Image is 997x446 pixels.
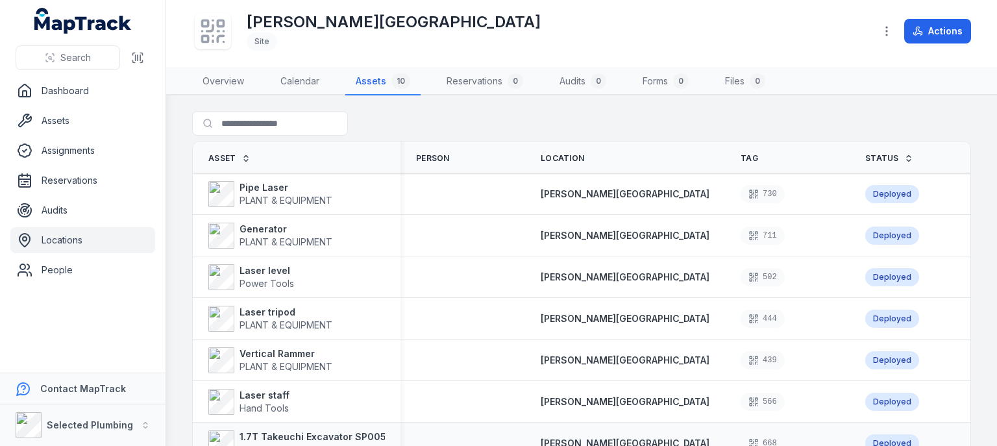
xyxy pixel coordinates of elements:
[541,396,709,407] span: [PERSON_NAME][GEOGRAPHIC_DATA]
[10,108,155,134] a: Assets
[541,229,709,242] a: [PERSON_NAME][GEOGRAPHIC_DATA]
[541,395,709,408] a: [PERSON_NAME][GEOGRAPHIC_DATA]
[715,68,776,95] a: Files0
[240,236,332,247] span: PLANT & EQUIPMENT
[10,138,155,164] a: Assignments
[345,68,421,95] a: Assets10
[16,45,120,70] button: Search
[247,32,277,51] div: Site
[391,73,410,89] div: 10
[741,268,785,286] div: 502
[208,153,236,164] span: Asset
[541,354,709,365] span: [PERSON_NAME][GEOGRAPHIC_DATA]
[240,306,332,319] strong: Laser tripod
[541,153,584,164] span: Location
[541,271,709,284] a: [PERSON_NAME][GEOGRAPHIC_DATA]
[240,195,332,206] span: PLANT & EQUIPMENT
[208,153,251,164] a: Asset
[541,313,709,324] span: [PERSON_NAME][GEOGRAPHIC_DATA]
[904,19,971,43] button: Actions
[741,185,785,203] div: 730
[208,181,332,207] a: Pipe LaserPLANT & EQUIPMENT
[10,197,155,223] a: Audits
[865,268,919,286] div: Deployed
[270,68,330,95] a: Calendar
[541,230,709,241] span: [PERSON_NAME][GEOGRAPHIC_DATA]
[240,403,289,414] span: Hand Tools
[741,310,785,328] div: 444
[240,347,332,360] strong: Vertical Rammer
[10,227,155,253] a: Locations
[192,68,254,95] a: Overview
[750,73,765,89] div: 0
[240,361,332,372] span: PLANT & EQUIPMENT
[240,181,332,194] strong: Pipe Laser
[865,153,913,164] a: Status
[865,393,919,411] div: Deployed
[865,153,899,164] span: Status
[208,389,289,415] a: Laser staffHand Tools
[10,78,155,104] a: Dashboard
[240,389,289,402] strong: Laser staff
[741,153,758,164] span: Tag
[541,271,709,282] span: [PERSON_NAME][GEOGRAPHIC_DATA]
[436,68,534,95] a: Reservations0
[865,351,919,369] div: Deployed
[240,430,386,443] strong: 1.7T Takeuchi Excavator SP005
[40,383,126,394] strong: Contact MapTrack
[865,310,919,328] div: Deployed
[240,223,332,236] strong: Generator
[10,257,155,283] a: People
[416,153,450,164] span: Person
[673,73,689,89] div: 0
[240,319,332,330] span: PLANT & EQUIPMENT
[541,188,709,199] span: [PERSON_NAME][GEOGRAPHIC_DATA]
[632,68,699,95] a: Forms0
[208,347,332,373] a: Vertical RammerPLANT & EQUIPMENT
[541,312,709,325] a: [PERSON_NAME][GEOGRAPHIC_DATA]
[591,73,606,89] div: 0
[60,51,91,64] span: Search
[508,73,523,89] div: 0
[240,264,294,277] strong: Laser level
[10,167,155,193] a: Reservations
[240,278,294,289] span: Power Tools
[865,185,919,203] div: Deployed
[741,227,785,245] div: 711
[208,306,332,332] a: Laser tripodPLANT & EQUIPMENT
[247,12,541,32] h1: [PERSON_NAME][GEOGRAPHIC_DATA]
[34,8,132,34] a: MapTrack
[549,68,617,95] a: Audits0
[208,264,294,290] a: Laser levelPower Tools
[865,227,919,245] div: Deployed
[541,354,709,367] a: [PERSON_NAME][GEOGRAPHIC_DATA]
[541,188,709,201] a: [PERSON_NAME][GEOGRAPHIC_DATA]
[741,393,785,411] div: 566
[741,351,785,369] div: 439
[208,223,332,249] a: GeneratorPLANT & EQUIPMENT
[47,419,133,430] strong: Selected Plumbing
